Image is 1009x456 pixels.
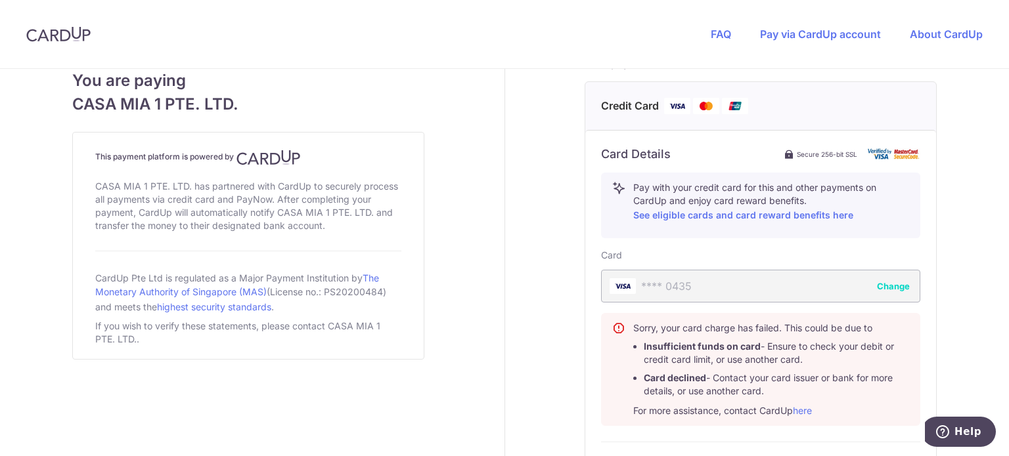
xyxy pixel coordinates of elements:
[644,371,909,398] li: - Contact your card issuer or bank for more details, or use another card.
[26,26,91,42] img: CardUp
[797,149,857,159] span: Secure 256-bit SSL
[644,340,909,366] li: - Ensure to check your debit or credit card limit, or use another card.
[644,372,706,383] b: Card declined
[95,317,401,348] div: If you wish to verify these statements, please contact CASA MIA 1 PTE. LTD..
[693,98,719,114] img: Mastercard
[644,341,761,352] b: Insufficient funds on card
[722,98,748,114] img: Union Pay
[877,280,910,293] button: Change
[633,181,909,223] p: Pay with your credit card for this and other payments on CardUp and enjoy card reward benefits.
[925,417,996,449] iframe: Opens a widget where you can find more information
[910,28,983,41] a: About CardUp
[236,150,301,165] img: CardUp
[72,69,424,93] span: You are paying
[157,301,271,312] a: highest security standards
[760,28,881,41] a: Pay via CardUp account
[633,321,909,417] div: Sorry, your card charge has failed. This could be due to For more assistance, contact CardUp
[95,150,401,165] h4: This payment platform is powered by
[793,405,812,416] a: here
[72,93,424,116] span: CASA MIA 1 PTE. LTD.
[633,209,853,220] a: See eligible cards and card reward benefits here
[95,267,401,317] div: CardUp Pte Ltd is regulated as a Major Payment Institution by (License no.: PS20200484) and meets...
[601,98,659,114] span: Credit Card
[95,177,401,235] div: CASA MIA 1 PTE. LTD. has partnered with CardUp to securely process all payments via credit card a...
[711,28,731,41] a: FAQ
[601,249,622,262] label: Card
[601,146,671,162] h6: Card Details
[664,98,690,114] img: Visa
[868,148,920,159] img: card secure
